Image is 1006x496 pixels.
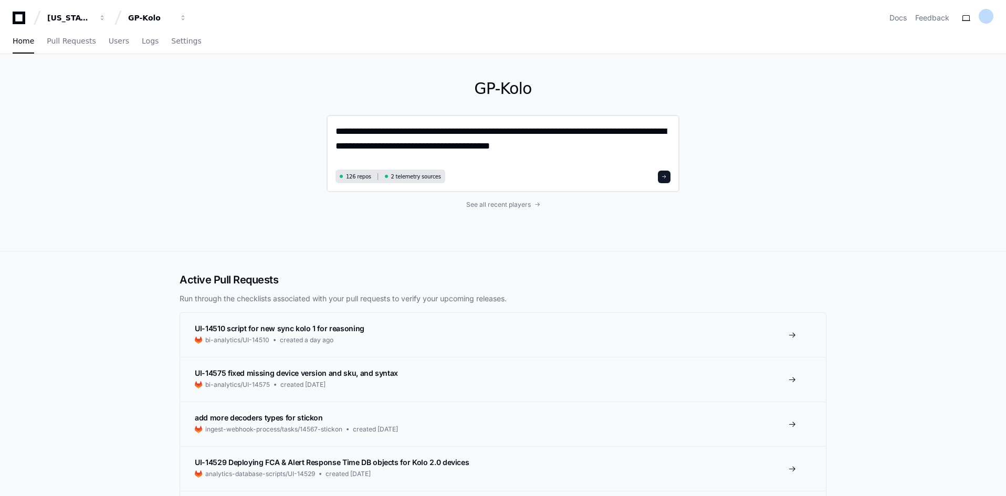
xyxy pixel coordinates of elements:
[180,293,826,304] p: Run through the checklists associated with your pull requests to verify your upcoming releases.
[180,272,826,287] h2: Active Pull Requests
[142,38,159,44] span: Logs
[43,8,110,27] button: [US_STATE] Pacific
[195,324,364,333] span: UI-14510 script for new sync kolo 1 for reasoning
[391,173,441,181] span: 2 telemetry sources
[195,368,398,377] span: UI-14575 fixed missing device version and sku, and syntax
[353,425,398,434] span: created [DATE]
[195,413,323,422] span: add more decoders types for stickon
[346,173,371,181] span: 126 repos
[180,313,826,357] a: UI-14510 script for new sync kolo 1 for reasoningbi-analytics/UI-14510created a day ago
[180,402,826,446] a: add more decoders types for stickoningest-webhook-process/tasks/14567-stickoncreated [DATE]
[280,336,333,344] span: created a day ago
[195,458,469,467] span: UI-14529 Deploying FCA & Alert Response Time DB objects for Kolo 2.0 devices
[205,425,342,434] span: ingest-webhook-process/tasks/14567-stickon
[180,357,826,402] a: UI-14575 fixed missing device version and sku, and syntaxbi-analytics/UI-14575created [DATE]
[889,13,907,23] a: Docs
[171,38,201,44] span: Settings
[142,29,159,54] a: Logs
[171,29,201,54] a: Settings
[47,38,96,44] span: Pull Requests
[466,200,531,209] span: See all recent players
[47,13,92,23] div: [US_STATE] Pacific
[109,38,129,44] span: Users
[205,381,270,389] span: bi-analytics/UI-14575
[124,8,191,27] button: GP-Kolo
[128,13,173,23] div: GP-Kolo
[327,200,679,209] a: See all recent players
[205,470,315,478] span: analytics-database-scripts/UI-14529
[13,38,34,44] span: Home
[326,470,371,478] span: created [DATE]
[915,13,949,23] button: Feedback
[47,29,96,54] a: Pull Requests
[205,336,269,344] span: bi-analytics/UI-14510
[327,79,679,98] h1: GP-Kolo
[109,29,129,54] a: Users
[180,446,826,491] a: UI-14529 Deploying FCA & Alert Response Time DB objects for Kolo 2.0 devicesanalytics-database-sc...
[280,381,326,389] span: created [DATE]
[13,29,34,54] a: Home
